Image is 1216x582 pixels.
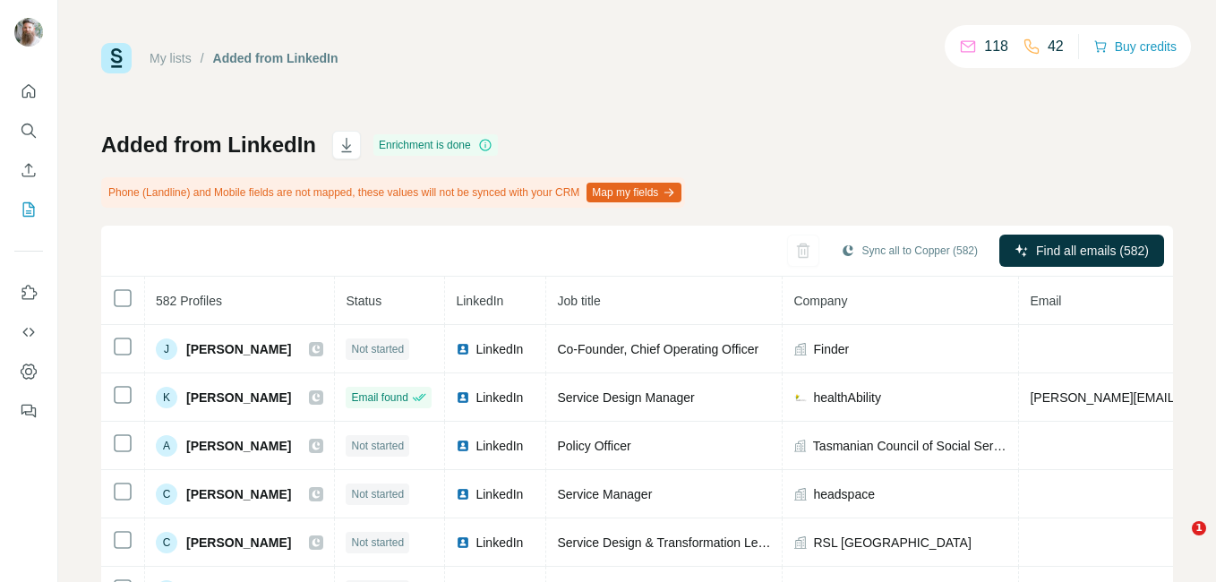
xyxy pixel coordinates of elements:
img: LinkedIn logo [456,390,470,405]
span: 1 [1192,521,1206,535]
button: Quick start [14,75,43,107]
span: LinkedIn [475,340,523,358]
iframe: Intercom live chat [1155,521,1198,564]
button: Search [14,115,43,147]
button: My lists [14,193,43,226]
span: LinkedIn [475,485,523,503]
div: J [156,338,177,360]
span: headspace [813,485,875,503]
span: [PERSON_NAME] [186,534,291,552]
span: LinkedIn [475,534,523,552]
div: Phone (Landline) and Mobile fields are not mapped, these values will not be synced with your CRM [101,177,685,208]
button: Find all emails (582) [999,235,1164,267]
button: Use Surfe API [14,316,43,348]
img: company-logo [793,390,808,405]
span: Not started [351,438,404,454]
p: 42 [1048,36,1064,57]
span: Co-Founder, Chief Operating Officer [557,342,758,356]
span: Not started [351,535,404,551]
span: Not started [351,486,404,502]
div: K [156,387,177,408]
span: RSL [GEOGRAPHIC_DATA] [813,534,971,552]
span: LinkedIn [475,437,523,455]
span: Service Design & Transformation Lead [557,535,772,550]
span: Find all emails (582) [1036,242,1149,260]
button: Use Surfe on LinkedIn [14,277,43,309]
h1: Added from LinkedIn [101,131,316,159]
span: Service Design Manager [557,390,694,405]
span: Tasmanian Council of Social Service [813,437,1008,455]
span: LinkedIn [456,294,503,308]
button: Sync all to Copper (582) [828,237,990,264]
img: LinkedIn logo [456,439,470,453]
p: 118 [984,36,1008,57]
span: Email found [351,389,407,406]
span: Status [346,294,381,308]
li: / [201,49,204,67]
a: My lists [150,51,192,65]
div: Enrichment is done [373,134,498,156]
button: Buy credits [1093,34,1177,59]
div: C [156,532,177,553]
img: LinkedIn logo [456,487,470,501]
span: Policy Officer [557,439,630,453]
span: Not started [351,341,404,357]
button: Map my fields [587,183,681,202]
img: LinkedIn logo [456,535,470,550]
span: [PERSON_NAME] [186,485,291,503]
span: [PERSON_NAME] [186,437,291,455]
button: Dashboard [14,355,43,388]
span: Finder [813,340,849,358]
span: 582 Profiles [156,294,222,308]
div: Added from LinkedIn [213,49,338,67]
div: C [156,484,177,505]
span: healthAbility [813,389,881,407]
span: LinkedIn [475,389,523,407]
span: Email [1030,294,1061,308]
img: Avatar [14,18,43,47]
img: Surfe Logo [101,43,132,73]
button: Feedback [14,395,43,427]
button: Enrich CSV [14,154,43,186]
span: Service Manager [557,487,652,501]
span: [PERSON_NAME] [186,389,291,407]
div: A [156,435,177,457]
span: [PERSON_NAME] [186,340,291,358]
span: Job title [557,294,600,308]
img: LinkedIn logo [456,342,470,356]
span: Company [793,294,847,308]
